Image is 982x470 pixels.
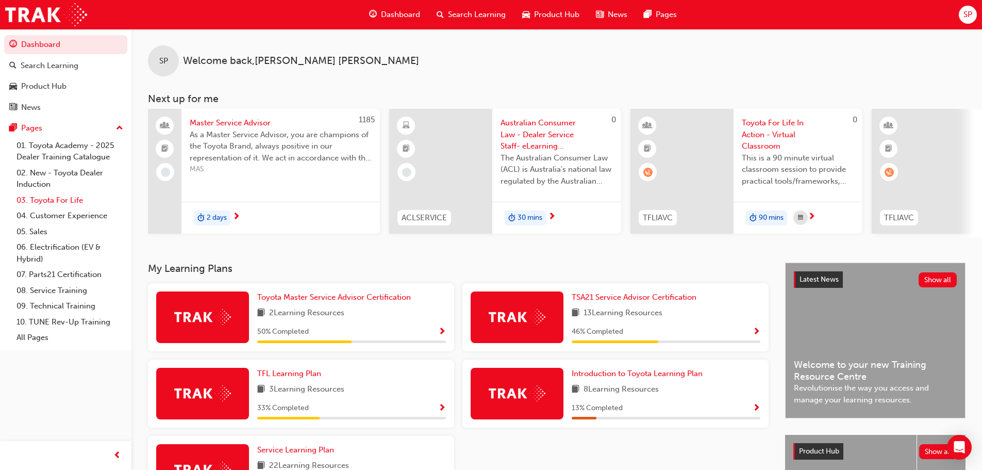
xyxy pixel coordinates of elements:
span: Toyota Master Service Advisor Certification [257,293,411,302]
span: 1185 [359,115,375,124]
button: Show Progress [438,402,446,415]
span: search-icon [437,8,444,21]
span: TSA21 Service Advisor Certification [572,293,696,302]
span: learningResourceType_ELEARNING-icon [403,119,410,133]
span: learningResourceType_INSTRUCTOR_LED-icon [644,119,651,133]
span: booktick-icon [161,142,169,156]
a: 02. New - Toyota Dealer Induction [12,165,127,192]
span: 0 [853,115,857,124]
a: 06. Electrification (EV & Hybrid) [12,239,127,267]
span: Pages [656,9,677,21]
span: The Australian Consumer Law (ACL) is Australia's national law regulated by the Australian Competi... [501,152,613,187]
span: people-icon [161,119,169,133]
a: pages-iconPages [636,4,685,25]
span: booktick-icon [644,142,651,156]
span: 33 % Completed [257,402,309,414]
span: news-icon [596,8,604,21]
span: SP [963,9,972,21]
span: Service Learning Plan [257,445,334,455]
span: MAS [190,164,372,175]
span: duration-icon [508,212,515,225]
span: booktick-icon [885,142,892,156]
span: 30 mins [518,212,542,224]
a: Product HubShow all [793,443,957,460]
button: Pages [4,119,127,138]
a: 0TFLIAVCToyota For Life In Action - Virtual ClassroomThis is a 90 minute virtual classroom sessio... [630,109,862,234]
span: learningRecordVerb_NONE-icon [402,168,411,177]
span: Introduction to Toyota Learning Plan [572,369,703,378]
a: search-iconSearch Learning [428,4,514,25]
span: car-icon [9,82,17,91]
span: pages-icon [9,124,17,133]
span: As a Master Service Advisor, you are champions of the Toyota Brand, always positive in our repres... [190,129,372,164]
span: 0 [611,115,616,124]
span: book-icon [572,383,579,396]
a: 1185Master Service AdvisorAs a Master Service Advisor, you are champions of the Toyota Brand, alw... [148,109,380,234]
img: Trak [489,309,545,325]
span: calendar-icon [798,212,803,224]
span: 13 Learning Resources [584,307,662,320]
span: 13 % Completed [572,402,623,414]
span: Show Progress [753,328,760,337]
span: guage-icon [369,8,377,21]
span: This is a 90 minute virtual classroom session to provide practical tools/frameworks, behaviours a... [742,152,854,187]
span: guage-icon [9,40,17,50]
a: 05. Sales [12,224,127,240]
span: Welcome back , [PERSON_NAME] [PERSON_NAME] [183,55,419,67]
span: learningRecordVerb_WAITLIST-icon [643,168,653,177]
h3: Next up for me [131,93,982,105]
span: Toyota For Life In Action - Virtual Classroom [742,117,854,152]
a: Trak [5,3,87,26]
div: Pages [21,122,42,134]
a: Introduction to Toyota Learning Plan [572,368,707,380]
span: TFLIAVC [884,212,914,224]
span: 8 Learning Resources [584,383,659,396]
span: next-icon [548,213,556,222]
span: booktick-icon [403,142,410,156]
span: 90 mins [759,212,784,224]
button: Show all [919,444,958,459]
a: 03. Toyota For Life [12,192,127,208]
span: Latest News [800,275,839,284]
img: Trak [174,385,231,401]
span: Show Progress [438,404,446,413]
div: News [21,102,41,114]
a: Service Learning Plan [257,444,338,456]
span: ACLSERVICE [402,212,447,224]
span: up-icon [116,122,123,135]
span: next-icon [232,213,240,222]
span: search-icon [9,61,16,71]
span: book-icon [572,307,579,320]
span: Dashboard [381,9,420,21]
a: Latest NewsShow allWelcome to your new Training Resource CentreRevolutionise the way you access a... [785,263,966,418]
img: Trak [489,385,545,401]
a: guage-iconDashboard [361,4,428,25]
button: Show Progress [753,402,760,415]
a: News [4,98,127,117]
span: TFLIAVC [643,212,673,224]
a: 10. TUNE Rev-Up Training [12,314,127,330]
span: 46 % Completed [572,326,623,338]
button: DashboardSearch LearningProduct HubNews [4,33,127,119]
a: 08. Service Training [12,283,127,299]
span: 2 Learning Resources [269,307,344,320]
div: Open Intercom Messenger [947,435,972,460]
a: 0ACLSERVICEAustralian Consumer Law - Dealer Service Staff- eLearning ModuleThe Australian Consume... [389,109,621,234]
button: Show Progress [753,326,760,338]
span: duration-icon [750,212,757,225]
a: Dashboard [4,35,127,54]
span: Revolutionise the way you access and manage your learning resources. [794,382,957,406]
span: Welcome to your new Training Resource Centre [794,359,957,382]
span: duration-icon [197,212,205,225]
span: next-icon [808,213,815,222]
span: book-icon [257,307,265,320]
a: car-iconProduct Hub [514,4,588,25]
a: Search Learning [4,56,127,75]
span: SP [159,55,168,67]
button: Show all [919,272,957,287]
a: news-iconNews [588,4,636,25]
span: TFL Learning Plan [257,369,321,378]
span: learningRecordVerb_NONE-icon [161,168,170,177]
span: prev-icon [113,449,121,462]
